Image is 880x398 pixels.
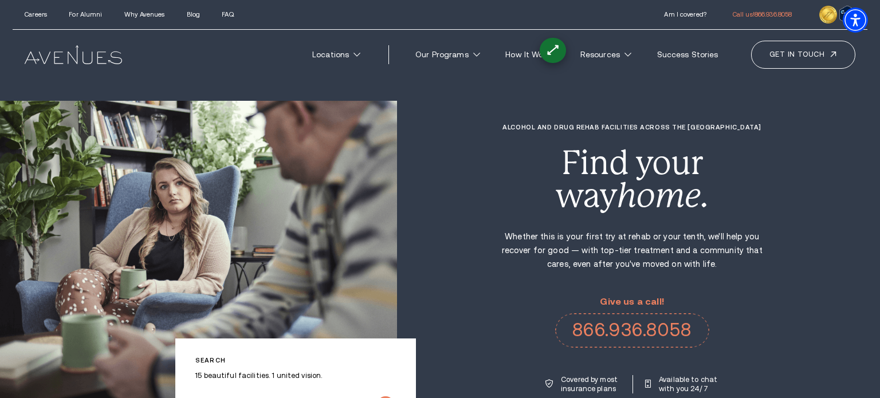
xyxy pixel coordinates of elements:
[501,124,764,131] h1: Alcohol and Drug Rehab Facilities across the [GEOGRAPHIC_DATA]
[222,11,233,18] a: FAQ
[664,11,706,18] a: Am I covered?
[544,42,562,60] div: ⟷
[659,375,718,393] p: Available to chat with you 24/7
[302,44,370,65] a: Locations
[555,297,709,307] p: Give us a call!
[69,11,102,18] a: For Alumni
[733,11,792,18] a: call 866.936.8058
[843,7,868,33] div: Accessibility Menu
[501,230,764,271] p: Whether this is your first try at rehab or your tenth, we'll help you recover for good — with top...
[645,375,718,393] a: Available to chat with you 24/7
[755,11,792,18] span: 866.936.8058
[195,357,396,364] p: Search
[501,147,764,212] div: Find your way
[751,41,855,68] a: Get in touch
[617,176,709,215] i: home.
[545,375,620,393] a: Covered by most insurance plans
[187,11,200,18] a: Blog
[195,371,396,380] p: 15 beautiful facilities. 1 united vision.
[561,375,620,393] p: Covered by most insurance plans
[25,11,47,18] a: Careers
[496,44,564,65] a: How It Works
[571,44,641,65] a: Resources
[647,44,728,65] a: Success Stories
[124,11,164,18] a: Why Avenues
[406,44,490,65] a: Our Programs
[555,313,709,348] a: call 866.936.8058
